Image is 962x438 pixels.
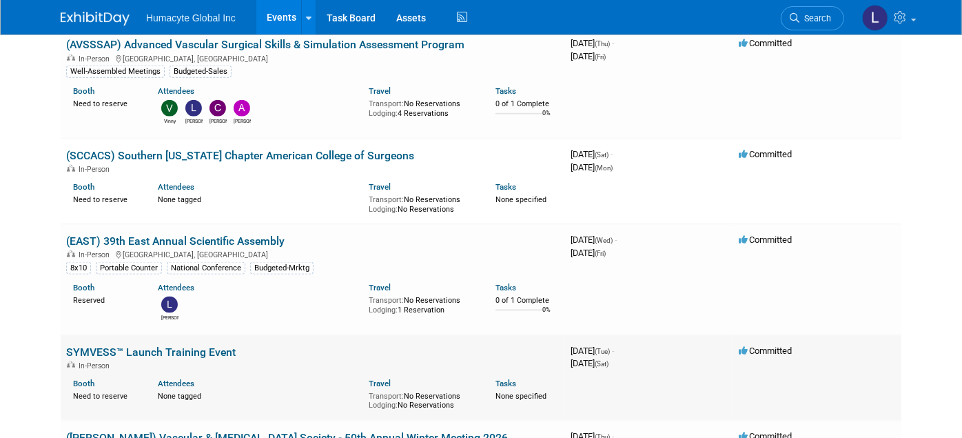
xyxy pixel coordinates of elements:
td: 0% [542,306,551,325]
span: [DATE] [571,358,608,368]
div: Need to reserve [73,192,137,205]
span: (Fri) [595,53,606,61]
span: [DATE] [571,346,614,356]
a: (AVSSSAP) Advanced Vascular Surgical Skills & Simulation Assessment Program [66,38,464,51]
a: Attendees [158,379,194,388]
a: Booth [73,86,94,96]
img: In-Person Event [67,54,75,61]
div: [GEOGRAPHIC_DATA], [GEOGRAPHIC_DATA] [66,52,560,63]
div: None tagged [158,192,359,205]
span: [DATE] [571,38,614,48]
div: National Conference [167,262,245,275]
div: Need to reserve [73,97,137,109]
span: (Sat) [595,151,608,159]
div: None tagged [158,389,359,401]
div: 0 of 1 Complete [495,99,560,109]
span: (Thu) [595,40,610,48]
a: Tasks [495,283,516,292]
span: Lodging: [369,401,398,410]
a: (EAST) 39th East Annual Scientific Assembly [66,235,285,248]
a: Attendees [158,86,194,96]
a: Attendees [158,182,194,192]
a: Tasks [495,379,516,388]
span: (Sat) [595,360,608,368]
span: (Fri) [595,250,606,257]
a: Tasks [495,182,516,192]
a: Travel [369,86,391,96]
div: Linda Hamilton [185,117,203,125]
span: [DATE] [571,248,606,258]
span: Committed [739,235,792,245]
img: Anthony Mattair [234,100,250,117]
span: Search [799,13,831,23]
a: Booth [73,182,94,192]
div: Well-Assembled Meetings [66,66,165,78]
img: Linda Hamilton [185,100,202,117]
span: None specified [495,392,546,401]
span: [DATE] [571,235,617,245]
span: Committed [739,38,792,48]
img: In-Person Event [67,165,75,172]
a: (SCCACS) Southern [US_STATE] Chapter American College of Surgeons [66,149,414,162]
img: ExhibitDay [61,12,130,26]
div: Budgeted-Sales [170,66,232,78]
span: Transport: [369,296,404,305]
div: Need to reserve [73,389,137,401]
a: Booth [73,379,94,388]
div: 0 of 1 Complete [495,296,560,306]
span: - [612,346,614,356]
div: Carlos Martin Colindres [209,117,227,125]
span: Transport: [369,195,404,204]
td: 0% [542,110,551,128]
span: Humacyte Global Inc [146,12,236,23]
span: Committed [739,149,792,159]
span: [DATE] [571,162,613,172]
a: Travel [369,182,391,192]
div: No Reservations 4 Reservations [369,97,475,118]
a: Booth [73,283,94,292]
img: In-Person Event [67,250,75,257]
span: (Wed) [595,237,613,244]
img: Carlos Martin Colindres [209,100,226,117]
div: Portable Counter [96,262,162,275]
span: [DATE] [571,51,606,61]
div: 8x10 [66,262,91,275]
div: No Reservations No Reservations [369,192,475,214]
span: In-Person [79,361,114,370]
span: In-Person [79,54,114,63]
span: (Mon) [595,164,613,172]
span: [DATE] [571,149,613,159]
span: Transport: [369,392,404,401]
div: Budgeted-Mrktg [250,262,314,275]
a: Attendees [158,283,194,292]
a: Travel [369,283,391,292]
div: Anthony Mattair [234,117,251,125]
div: Reserved [73,293,137,306]
div: No Reservations No Reservations [369,389,475,410]
span: Lodging: [369,109,398,118]
img: Linda Hamilton [161,297,178,313]
span: In-Person [79,250,114,259]
a: Travel [369,379,391,388]
img: Vinny Mazzurco [161,100,178,117]
img: Linda Hamilton [862,5,888,31]
span: Transport: [369,99,404,108]
span: (Tue) [595,348,610,355]
span: - [611,149,613,159]
div: Vinny Mazzurco [161,117,178,125]
div: No Reservations 1 Reservation [369,293,475,315]
div: Linda Hamilton [161,313,178,321]
a: Search [781,6,844,30]
span: None specified [495,195,546,204]
span: In-Person [79,165,114,174]
span: Lodging: [369,306,398,315]
div: [GEOGRAPHIC_DATA], [GEOGRAPHIC_DATA] [66,248,560,259]
img: In-Person Event [67,361,75,368]
span: Committed [739,346,792,356]
span: - [612,38,614,48]
a: Tasks [495,86,516,96]
span: - [615,235,617,245]
a: SYMVESS™ Launch Training Event [66,346,236,359]
span: Lodging: [369,205,398,214]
